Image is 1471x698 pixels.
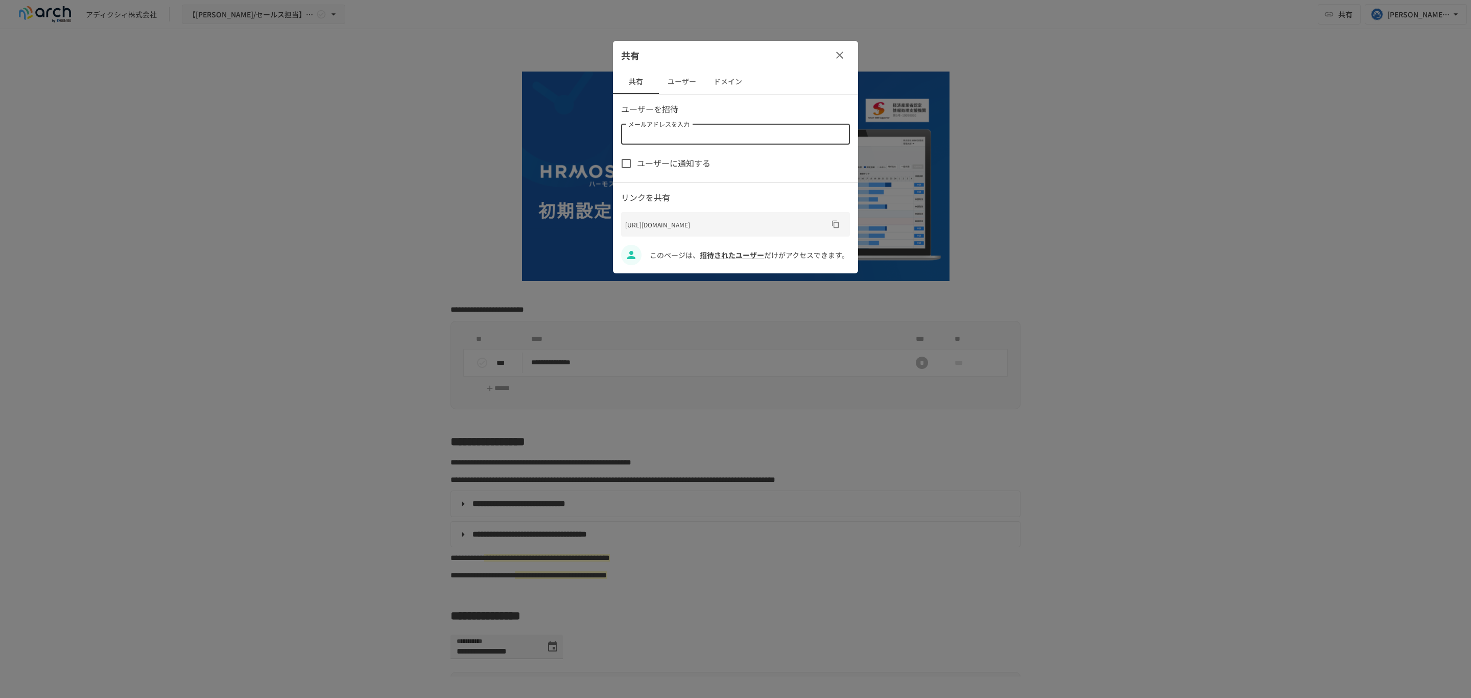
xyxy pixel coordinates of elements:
button: 共有 [613,69,659,94]
div: 共有 [613,41,858,69]
p: [URL][DOMAIN_NAME] [625,220,827,229]
span: ユーザーに通知する [637,157,710,170]
p: リンクを共有 [621,191,850,204]
p: ユーザーを招待 [621,103,850,116]
p: このページは、 だけがアクセスできます。 [650,249,850,261]
button: URLをコピー [827,216,844,232]
button: ユーザー [659,69,705,94]
a: 招待されたユーザー [700,250,764,260]
label: メールアドレスを入力 [628,120,690,128]
button: ドメイン [705,69,751,94]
